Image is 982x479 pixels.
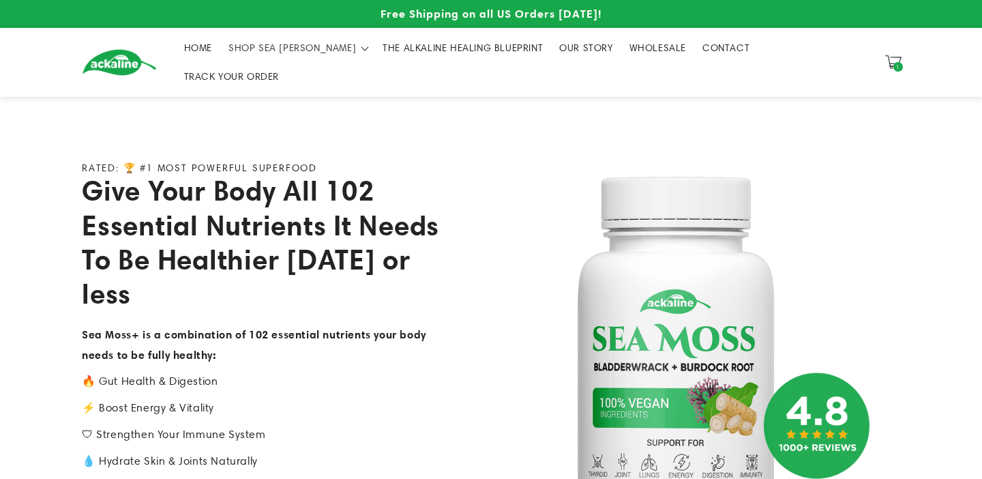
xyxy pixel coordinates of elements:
strong: Sea Moss+ is a combination of 102 essential nutrients your body needs to be fully healthy: [82,328,426,362]
img: Ackaline [82,49,157,76]
span: CONTACT [702,42,749,54]
span: THE ALKALINE HEALING BLUEPRINT [383,42,543,54]
a: WHOLESALE [621,33,694,62]
span: TRACK YOUR ORDER [184,70,280,83]
p: 🔥 Gut Health & Digestion [82,372,443,392]
p: 💧 Hydrate Skin & Joints Naturally [82,452,443,471]
span: SHOP SEA [PERSON_NAME] [228,42,356,54]
a: THE ALKALINE HEALING BLUEPRINT [374,33,551,62]
a: TRACK YOUR ORDER [176,62,288,91]
span: 1 [896,62,900,72]
a: OUR STORY [551,33,621,62]
span: HOME [184,42,212,54]
a: CONTACT [694,33,758,62]
h2: Give Your Body All 102 Essential Nutrients It Needs To Be Healthier [DATE] or less [82,173,443,311]
p: 🛡 Strengthen Your Immune System [82,425,443,445]
p: RATED: 🏆 #1 MOST POWERFUL SUPERFOOD [82,162,317,174]
p: ⚡️ Boost Energy & Vitality [82,398,443,418]
span: Free Shipping on all US Orders [DATE]! [381,7,601,20]
summary: SHOP SEA [PERSON_NAME] [220,33,374,62]
span: WHOLESALE [629,42,686,54]
span: OUR STORY [559,42,612,54]
a: HOME [176,33,220,62]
